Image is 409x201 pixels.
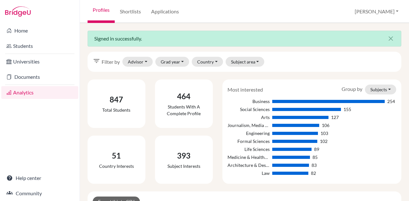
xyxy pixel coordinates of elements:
div: Medicine & Healthcare [228,154,270,160]
a: Community [1,187,78,200]
div: Business [228,98,270,105]
div: Subject interests [167,163,200,169]
a: Documents [1,71,78,83]
i: filter_list [93,57,100,65]
div: 393 [167,150,200,161]
button: Close [381,31,401,46]
div: Law [228,170,270,176]
button: Grad year [155,57,189,67]
div: Formal Sciences [228,138,270,145]
a: Home [1,24,78,37]
div: Group by [337,85,401,94]
img: Bridge-U [5,6,31,17]
div: Country interests [99,163,134,169]
div: 254 [387,98,395,105]
div: 103 [320,130,328,137]
span: Filter by [102,58,120,66]
div: 83 [312,162,317,168]
a: Students [1,40,78,52]
div: 102 [320,138,328,145]
div: Architecture & Design [228,162,270,168]
div: 464 [160,91,208,102]
div: Life Sciences [228,146,270,153]
div: 85 [313,154,318,160]
div: Total students [102,107,130,113]
div: 847 [102,94,130,105]
div: 155 [343,106,351,113]
a: Analytics [1,86,78,99]
div: Students with a complete profile [160,103,208,117]
a: Help center [1,172,78,184]
div: Arts [228,114,270,121]
div: Social Sciences [228,106,270,113]
div: Engineering [228,130,270,137]
button: Country [192,57,223,67]
a: Universities [1,55,78,68]
div: Journalism, Media Studies & Communication [228,122,270,129]
div: 51 [99,150,134,161]
button: Advisor [122,57,153,67]
div: 89 [314,146,319,153]
div: Most interested [223,86,268,93]
i: close [387,35,395,42]
button: Subject area [226,57,265,67]
button: [PERSON_NAME] [352,5,401,18]
div: 127 [331,114,339,121]
div: Signed in successfully. [88,31,401,47]
button: Subjects [365,85,396,94]
div: 82 [311,170,316,176]
div: 106 [322,122,329,129]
